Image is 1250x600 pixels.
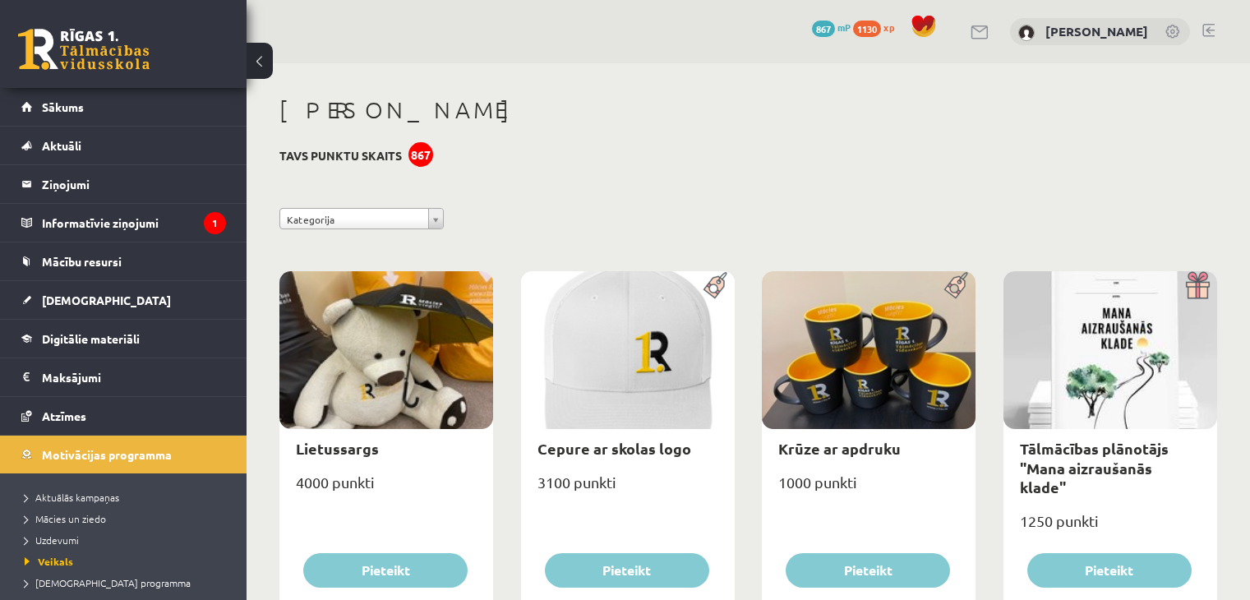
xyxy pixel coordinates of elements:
[812,21,835,37] span: 867
[778,439,901,458] a: Krūze ar apdruku
[42,293,171,307] span: [DEMOGRAPHIC_DATA]
[25,512,106,525] span: Mācies un ziedo
[21,436,226,473] a: Motivācijas programma
[25,511,230,526] a: Mācies un ziedo
[21,242,226,280] a: Mācību resursi
[21,397,226,435] a: Atzīmes
[279,96,1217,124] h1: [PERSON_NAME]
[279,468,493,510] div: 4000 punkti
[21,127,226,164] a: Aktuāli
[25,490,230,505] a: Aktuālās kampaņas
[21,165,226,203] a: Ziņojumi
[279,208,444,229] a: Kategorija
[25,576,191,589] span: [DEMOGRAPHIC_DATA] programma
[812,21,851,34] a: 867 mP
[853,21,902,34] a: 1130 xp
[287,209,422,230] span: Kategorija
[853,21,881,37] span: 1130
[25,491,119,504] span: Aktuālās kampaņas
[545,553,709,588] button: Pieteikt
[25,533,79,547] span: Uzdevumi
[537,439,691,458] a: Cepure ar skolas logo
[25,575,230,590] a: [DEMOGRAPHIC_DATA] programma
[1020,439,1169,496] a: Tālmācības plānotājs "Mana aizraušanās klade"
[42,204,226,242] legend: Informatīvie ziņojumi
[42,254,122,269] span: Mācību resursi
[698,271,735,299] img: Populāra prece
[1045,23,1148,39] a: [PERSON_NAME]
[21,320,226,358] a: Digitālie materiāli
[21,88,226,126] a: Sākums
[786,553,950,588] button: Pieteikt
[521,468,735,510] div: 3100 punkti
[21,358,226,396] a: Maksājumi
[25,533,230,547] a: Uzdevumi
[883,21,894,34] span: xp
[42,99,84,114] span: Sākums
[42,165,226,203] legend: Ziņojumi
[762,468,976,510] div: 1000 punkti
[1180,271,1217,299] img: Dāvana ar pārsteigumu
[25,555,73,568] span: Veikals
[204,212,226,234] i: 1
[42,138,81,153] span: Aktuāli
[42,358,226,396] legend: Maksājumi
[296,439,379,458] a: Lietussargs
[21,281,226,319] a: [DEMOGRAPHIC_DATA]
[1027,553,1192,588] button: Pieteikt
[42,331,140,346] span: Digitālie materiāli
[279,149,402,163] h3: Tavs punktu skaits
[42,447,172,462] span: Motivācijas programma
[25,554,230,569] a: Veikals
[18,29,150,70] a: Rīgas 1. Tālmācības vidusskola
[1003,507,1217,548] div: 1250 punkti
[42,408,86,423] span: Atzīmes
[21,204,226,242] a: Informatīvie ziņojumi1
[408,142,433,167] div: 867
[837,21,851,34] span: mP
[303,553,468,588] button: Pieteikt
[1018,25,1035,41] img: Marija Bagajeva
[939,271,976,299] img: Populāra prece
